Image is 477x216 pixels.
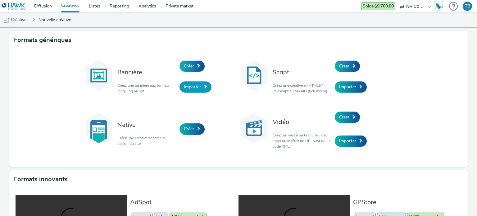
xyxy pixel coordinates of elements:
p: Créez une créative adaptée au design du site. [117,135,176,146]
span: Créer [184,126,194,132]
h3: AdSpot [130,198,235,206]
span: Créer [339,63,349,69]
h3: GPStore [353,198,458,206]
h3: Formats innovants [14,175,68,184]
a: Hawk Academy [434,1,446,11]
h3: Script [273,68,332,76]
p: Créez un vast à partir d'une video .mp4 ou insérez un URL vast ou un code XML. [273,132,332,149]
p: Créez une créative en HTML5 / javascript ou MRAID (rich media). [273,83,332,94]
h3: Vidéo [273,118,332,126]
span: Importer [184,84,201,90]
a: Créer [179,123,205,135]
a: Créer [335,61,360,72]
img: mobile [3,17,9,23]
img: code.svg [238,60,270,91]
div: TB [465,2,470,11]
h3: Formats génériques [14,35,71,45]
span: Importer [339,138,356,144]
img: undefined Logo [2,2,25,10]
a: Créer [335,112,360,123]
img: video.svg [238,113,270,144]
div: Les dépenses d'aujourd'hui ne sont pas encore prises en compte dans le solde [361,2,395,10]
span: Importer [339,84,356,90]
strong: $9,700.00 [375,3,394,9]
span: Créer [339,114,349,120]
img: Hawk Academy [434,1,443,11]
span: Créer [184,63,194,69]
h3: Native [117,121,176,129]
p: Créez une bannière aux formats .png, .jpg ou .gif. [117,83,176,94]
a: Créer [179,61,205,72]
h3: Bannière [117,68,176,76]
span: Solde : [363,3,394,9]
a: Importer [335,81,367,93]
img: banner.svg [83,60,114,91]
a: Importer [335,136,367,147]
a: Nouvelle créative [35,12,74,27]
img: native.svg [83,113,114,144]
a: Importer [179,81,211,93]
